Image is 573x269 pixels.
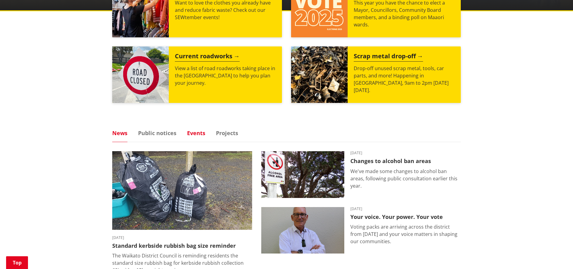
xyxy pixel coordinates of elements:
img: Scrap metal collection [291,46,348,103]
time: [DATE] [112,236,252,240]
iframe: Messenger Launcher [545,243,567,265]
a: Top [6,256,28,269]
a: Public notices [138,130,176,136]
img: Alcohol Control Bylaw adopted - August 2025 (2) [261,151,344,198]
a: [DATE] Your voice. Your power. Your vote Voting packs are arriving across the district from [DATE... [261,207,461,254]
a: A massive pile of rusted scrap metal, including wheels and various industrial parts, under a clea... [291,46,461,103]
h3: Changes to alcohol ban areas [350,158,461,165]
p: We've made some changes to alcohol ban areas, following public consultation earlier this year. [350,168,461,189]
time: [DATE] [350,207,461,211]
a: [DATE] Changes to alcohol ban areas We've made some changes to alcohol ban areas, following publi... [261,151,461,198]
p: View a list of road roadworks taking place in the [GEOGRAPHIC_DATA] to help you plan your journey. [175,65,276,87]
a: Current roadworks View a list of road roadworks taking place in the [GEOGRAPHIC_DATA] to help you... [112,46,282,103]
p: Voting packs are arriving across the district from [DATE] and your voice matters in shaping our c... [350,223,461,245]
img: Road closed sign [112,46,169,103]
p: Drop-off unused scrap metal, tools, car parts, and more! Happening in [GEOGRAPHIC_DATA], 9am to 2... [354,65,455,94]
img: Craig Hobbs [261,207,344,254]
h2: Scrap metal drop-off [354,53,423,62]
img: 20250825_074435 [112,151,252,230]
h2: Current roadworks [175,53,240,62]
a: Events [187,130,205,136]
h3: Your voice. Your power. Your vote [350,214,461,220]
time: [DATE] [350,151,461,155]
a: News [112,130,127,136]
a: Projects [216,130,238,136]
h3: Standard kerbside rubbish bag size reminder [112,243,252,249]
